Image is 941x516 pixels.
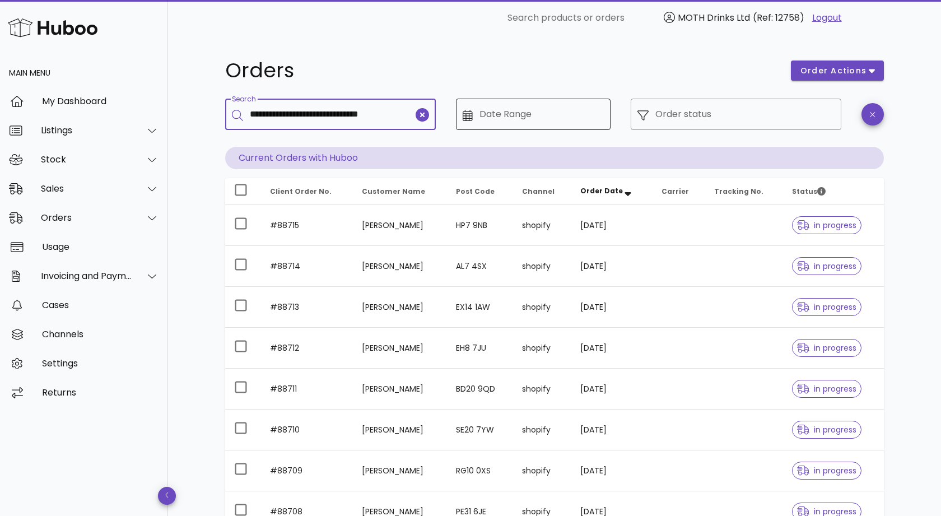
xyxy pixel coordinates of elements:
[797,344,856,352] span: in progress
[797,508,856,515] span: in progress
[797,262,856,270] span: in progress
[261,246,353,287] td: #88714
[653,178,705,205] th: Carrier
[447,205,513,246] td: HP7 9NB
[41,212,132,223] div: Orders
[447,246,513,287] td: AL7 4SX
[353,287,447,328] td: [PERSON_NAME]
[42,358,159,369] div: Settings
[261,178,353,205] th: Client Order No.
[41,125,132,136] div: Listings
[513,410,571,450] td: shopify
[800,65,867,77] span: order actions
[353,410,447,450] td: [PERSON_NAME]
[571,410,653,450] td: [DATE]
[270,187,332,196] span: Client Order No.
[261,328,353,369] td: #88712
[797,303,856,311] span: in progress
[580,186,623,196] span: Order Date
[447,450,513,491] td: RG10 0XS
[42,96,159,106] div: My Dashboard
[797,221,856,229] span: in progress
[662,187,689,196] span: Carrier
[42,387,159,398] div: Returns
[714,187,763,196] span: Tracking No.
[753,11,804,24] span: (Ref: 12758)
[571,205,653,246] td: [DATE]
[447,369,513,410] td: BD20 9QD
[513,178,571,205] th: Channel
[353,328,447,369] td: [PERSON_NAME]
[513,369,571,410] td: shopify
[353,246,447,287] td: [PERSON_NAME]
[705,178,783,205] th: Tracking No.
[522,187,555,196] span: Channel
[42,300,159,310] div: Cases
[513,450,571,491] td: shopify
[513,328,571,369] td: shopify
[225,147,884,169] p: Current Orders with Huboo
[8,16,97,40] img: Huboo Logo
[261,450,353,491] td: #88709
[797,426,856,434] span: in progress
[41,183,132,194] div: Sales
[571,328,653,369] td: [DATE]
[362,187,425,196] span: Customer Name
[41,154,132,165] div: Stock
[571,450,653,491] td: [DATE]
[261,287,353,328] td: #88713
[571,178,653,205] th: Order Date: Sorted descending. Activate to remove sorting.
[261,205,353,246] td: #88715
[225,61,777,81] h1: Orders
[447,287,513,328] td: EX14 1AW
[783,178,884,205] th: Status
[41,271,132,281] div: Invoicing and Payments
[456,187,495,196] span: Post Code
[571,246,653,287] td: [DATE]
[791,61,884,81] button: order actions
[232,95,255,104] label: Search
[571,287,653,328] td: [DATE]
[513,246,571,287] td: shopify
[792,187,826,196] span: Status
[447,178,513,205] th: Post Code
[353,205,447,246] td: [PERSON_NAME]
[353,178,447,205] th: Customer Name
[678,11,750,24] span: MOTH Drinks Ltd
[797,385,856,393] span: in progress
[447,328,513,369] td: EH8 7JU
[812,11,842,25] a: Logout
[353,369,447,410] td: [PERSON_NAME]
[353,450,447,491] td: [PERSON_NAME]
[447,410,513,450] td: SE20 7YW
[513,205,571,246] td: shopify
[571,369,653,410] td: [DATE]
[42,241,159,252] div: Usage
[797,467,856,475] span: in progress
[416,108,429,122] button: clear icon
[261,369,353,410] td: #88711
[513,287,571,328] td: shopify
[42,329,159,340] div: Channels
[261,410,353,450] td: #88710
